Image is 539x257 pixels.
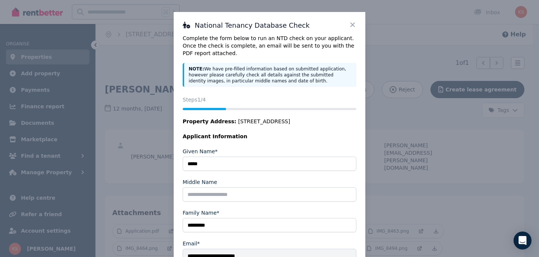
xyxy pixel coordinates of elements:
div: Domain: [DOMAIN_NAME] [19,19,82,25]
label: Family Name* [183,209,219,217]
legend: Applicant Information [183,133,356,140]
h3: National Tenancy Database Check [183,21,356,30]
strong: NOTE: [189,66,204,72]
div: We have pre-filled information based on submitted application, however please carefully check all... [183,63,356,87]
label: Middle Name [183,178,217,186]
span: [STREET_ADDRESS] [238,118,290,125]
p: Steps 1 /4 [183,96,356,103]
span: Property Address: [183,118,236,124]
div: Keywords by Traffic [83,44,126,49]
div: v 4.0.24 [21,12,37,18]
img: website_grey.svg [12,19,18,25]
img: tab_keywords_by_traffic_grey.svg [74,43,80,49]
div: Open Intercom Messenger [514,232,532,250]
img: logo_orange.svg [12,12,18,18]
img: tab_domain_overview_orange.svg [20,43,26,49]
div: Domain Overview [28,44,67,49]
p: Complete the form below to run an NTD check on your applicant. Once the check is complete, an ema... [183,34,356,57]
label: Given Name* [183,148,217,155]
label: Email* [183,240,200,247]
